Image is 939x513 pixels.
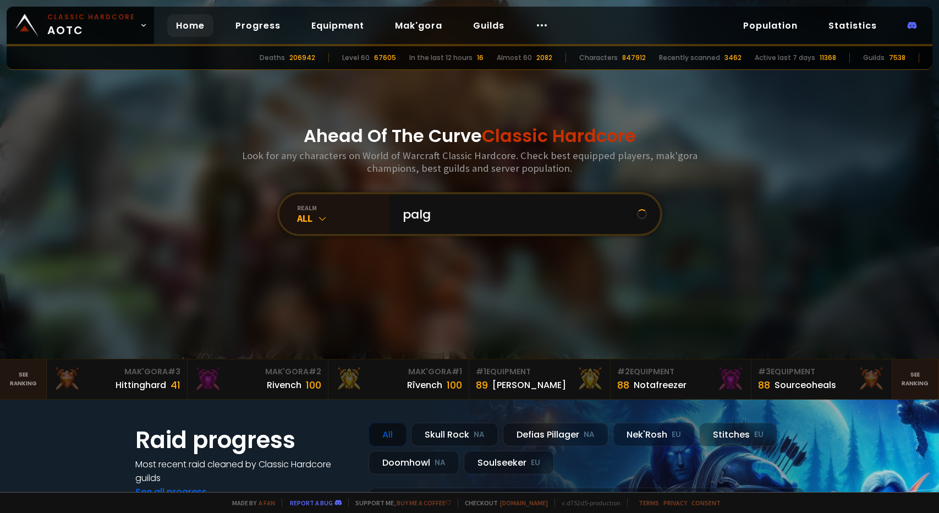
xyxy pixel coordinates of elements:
div: Guilds [863,53,885,63]
small: NA [435,457,446,468]
div: Deaths [260,53,285,63]
small: Classic Hardcore [47,12,135,22]
span: Support me, [348,499,451,507]
div: 11368 [820,53,836,63]
div: Skull Rock [411,423,498,446]
div: realm [297,204,389,212]
a: Mak'gora [386,14,451,37]
div: In the last 12 hours [409,53,473,63]
input: Search a character... [396,194,637,234]
h1: Raid progress [135,423,355,457]
span: Checkout [458,499,548,507]
span: # 1 [452,366,462,377]
a: [DOMAIN_NAME] [500,499,548,507]
div: Recently scanned [659,53,720,63]
a: #3Equipment88Sourceoheals [751,359,892,399]
div: Equipment [617,366,744,378]
a: Statistics [820,14,886,37]
div: Level 60 [342,53,370,63]
div: Notafreezer [634,378,687,392]
a: Buy me a coffee [397,499,451,507]
h1: Ahead Of The Curve [304,123,636,149]
div: Stitches [699,423,777,446]
a: Mak'Gora#1Rîvench100 [328,359,469,399]
div: All [369,423,407,446]
div: Hittinghard [116,378,166,392]
a: #2Equipment88Notafreezer [611,359,751,399]
div: 206942 [289,53,315,63]
small: EU [672,429,681,440]
small: NA [474,429,485,440]
span: Made by [226,499,275,507]
div: 847912 [622,53,646,63]
span: Classic Hardcore [482,123,636,148]
a: Equipment [303,14,373,37]
div: Rivench [267,378,301,392]
a: Privacy [663,499,687,507]
div: All [297,212,389,225]
div: 88 [758,378,770,392]
div: Defias Pillager [503,423,608,446]
a: Home [167,14,213,37]
div: Doomhowl [369,451,459,474]
div: 3462 [724,53,742,63]
span: # 1 [476,366,486,377]
a: #1Equipment89[PERSON_NAME] [469,359,610,399]
div: Sourceoheals [775,378,836,392]
span: # 3 [758,366,771,377]
div: 88 [617,378,629,392]
div: Characters [579,53,618,63]
div: 2082 [536,53,552,63]
a: Seeranking [892,359,939,399]
span: # 2 [617,366,630,377]
div: 100 [306,378,321,392]
span: # 2 [309,366,321,377]
div: 89 [476,378,488,392]
small: NA [584,429,595,440]
div: 7538 [889,53,905,63]
div: Equipment [476,366,603,378]
h3: Look for any characters on World of Warcraft Classic Hardcore. Check best equipped players, mak'g... [238,149,702,174]
a: a fan [259,499,275,507]
div: 16 [477,53,484,63]
div: 67605 [374,53,396,63]
a: Mak'Gora#2Rivench100 [188,359,328,399]
small: EU [531,457,540,468]
a: Guilds [464,14,513,37]
div: Mak'Gora [194,366,321,378]
span: v. d752d5 - production [554,499,620,507]
div: Nek'Rosh [613,423,695,446]
div: Mak'Gora [335,366,462,378]
a: Mak'Gora#3Hittinghard41 [47,359,188,399]
h4: Most recent raid cleaned by Classic Hardcore guilds [135,457,355,485]
a: Progress [227,14,289,37]
div: Soulseeker [464,451,554,474]
small: EU [754,429,764,440]
a: Classic HardcoreAOTC [7,7,154,44]
div: Rîvench [407,378,442,392]
a: See all progress [135,485,207,498]
span: # 3 [168,366,180,377]
a: Population [734,14,806,37]
a: Report a bug [290,499,333,507]
a: Terms [639,499,659,507]
span: AOTC [47,12,135,39]
div: [PERSON_NAME] [492,378,566,392]
div: Mak'Gora [53,366,180,378]
div: 100 [447,378,462,392]
div: Active last 7 days [755,53,815,63]
div: 41 [171,378,180,392]
div: Equipment [758,366,885,378]
a: Consent [691,499,721,507]
div: Almost 60 [497,53,532,63]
